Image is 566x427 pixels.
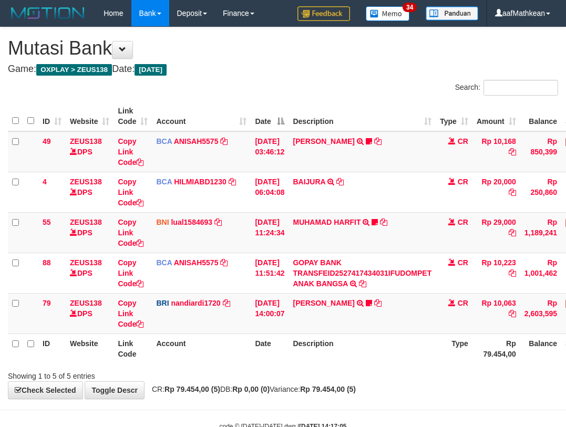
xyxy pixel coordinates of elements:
[251,131,289,172] td: [DATE] 03:46:12
[8,367,228,381] div: Showing 1 to 5 of 5 entries
[251,172,289,212] td: [DATE] 06:04:08
[118,299,143,328] a: Copy Link Code
[458,299,468,307] span: CR
[171,299,220,307] a: nandiardi1720
[43,178,47,186] span: 4
[293,137,354,145] a: [PERSON_NAME]
[156,137,172,145] span: BCA
[472,334,520,363] th: Rp 79.454,00
[66,253,114,293] td: DPS
[174,178,227,186] a: HILMIABD1230
[66,293,114,334] td: DPS
[458,178,468,186] span: CR
[472,293,520,334] td: Rp 10,063
[297,6,350,21] img: Feedback.jpg
[171,218,212,226] a: lual1584693
[156,258,172,267] span: BCA
[426,6,478,20] img: panduan.png
[509,228,516,237] a: Copy Rp 29,000 to clipboard
[38,334,66,363] th: ID
[8,38,558,59] h1: Mutasi Bank
[223,299,230,307] a: Copy nandiardi1720 to clipboard
[293,258,431,288] a: GOPAY BANK TRANSFEID2527417434031IFUDOMPET ANAK BANGSA
[66,212,114,253] td: DPS
[458,218,468,226] span: CR
[174,258,219,267] a: ANISAH5575
[229,178,236,186] a: Copy HILMIABD1230 to clipboard
[293,299,354,307] a: [PERSON_NAME]
[509,269,516,277] a: Copy Rp 10,223 to clipboard
[293,178,325,186] a: BAIJURA
[214,218,222,226] a: Copy lual1584693 to clipboard
[156,218,169,226] span: BNI
[152,334,251,363] th: Account
[220,137,228,145] a: Copy ANISAH5575 to clipboard
[472,101,520,131] th: Amount: activate to sort column ascending
[436,334,472,363] th: Type
[70,299,102,307] a: ZEUS138
[174,137,219,145] a: ANISAH5575
[43,299,51,307] span: 79
[483,80,558,96] input: Search:
[458,258,468,267] span: CR
[403,3,417,12] span: 34
[366,6,410,21] img: Button%20Memo.svg
[251,101,289,131] th: Date: activate to sort column descending
[114,101,152,131] th: Link Code: activate to sort column ascending
[114,334,152,363] th: Link Code
[520,212,561,253] td: Rp 1,189,241
[147,385,356,393] span: CR: DB: Variance:
[251,293,289,334] td: [DATE] 14:00:07
[156,178,172,186] span: BCA
[38,101,66,131] th: ID: activate to sort column ascending
[251,253,289,293] td: [DATE] 11:51:42
[118,258,143,288] a: Copy Link Code
[43,258,51,267] span: 88
[520,334,561,363] th: Balance
[520,172,561,212] td: Rp 250,860
[66,334,114,363] th: Website
[520,253,561,293] td: Rp 1,001,462
[520,293,561,334] td: Rp 2,603,595
[164,385,220,393] strong: Rp 79.454,00 (5)
[70,218,102,226] a: ZEUS138
[8,64,558,75] h4: Game: Date:
[293,218,361,226] a: MUHAMAD HARFIT
[289,101,436,131] th: Description: activate to sort column ascending
[70,178,102,186] a: ZEUS138
[152,101,251,131] th: Account: activate to sort column ascending
[509,188,516,196] a: Copy Rp 20,000 to clipboard
[436,101,472,131] th: Type: activate to sort column ascending
[70,258,102,267] a: ZEUS138
[472,172,520,212] td: Rp 20,000
[85,381,145,399] a: Toggle Descr
[66,101,114,131] th: Website: activate to sort column ascending
[458,137,468,145] span: CR
[359,279,366,288] a: Copy GOPAY BANK TRANSFEID2527417434031IFUDOMPET ANAK BANGSA to clipboard
[520,131,561,172] td: Rp 850,399
[380,218,387,226] a: Copy MUHAMAD HARFIT to clipboard
[509,148,516,156] a: Copy Rp 10,168 to clipboard
[472,131,520,172] td: Rp 10,168
[8,381,83,399] a: Check Selected
[520,101,561,131] th: Balance
[135,64,167,76] span: [DATE]
[251,334,289,363] th: Date
[289,334,436,363] th: Description
[36,64,112,76] span: OXPLAY > ZEUS138
[70,137,102,145] a: ZEUS138
[455,80,558,96] label: Search:
[118,137,143,166] a: Copy Link Code
[509,309,516,318] a: Copy Rp 10,063 to clipboard
[336,178,344,186] a: Copy BAIJURA to clipboard
[43,137,51,145] span: 49
[472,253,520,293] td: Rp 10,223
[118,218,143,247] a: Copy Link Code
[374,299,382,307] a: Copy DANA ABIYANROFIFS to clipboard
[374,137,382,145] a: Copy INA PAUJANAH to clipboard
[66,131,114,172] td: DPS
[251,212,289,253] td: [DATE] 11:24:34
[472,212,520,253] td: Rp 29,000
[220,258,228,267] a: Copy ANISAH5575 to clipboard
[43,218,51,226] span: 55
